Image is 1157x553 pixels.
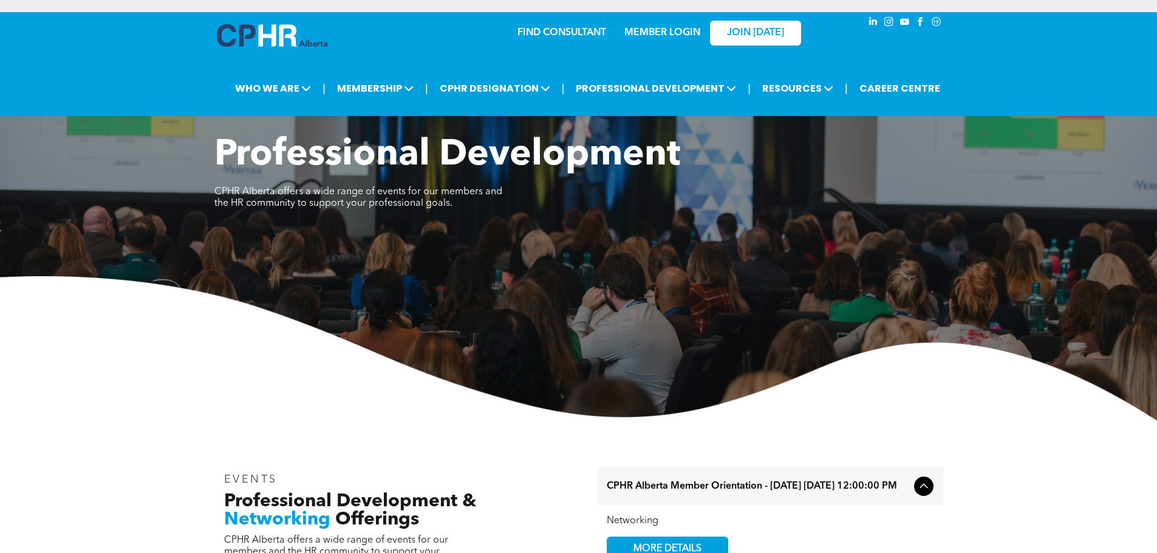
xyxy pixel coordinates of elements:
[335,511,419,529] span: Offerings
[930,15,943,32] a: Social network
[517,28,606,38] a: FIND CONSULTANT
[562,76,565,101] li: |
[323,76,326,101] li: |
[217,24,327,47] img: A blue and white logo for cp alberta
[624,28,700,38] a: MEMBER LOGIN
[333,77,417,100] span: MEMBERSHIP
[231,77,315,100] span: WHO WE ARE
[710,21,801,46] a: JOIN [DATE]
[572,77,740,100] span: PROFESSIONAL DEVELOPMENT
[856,77,944,100] a: CAREER CENTRE
[425,76,428,101] li: |
[607,515,933,527] div: Networking
[898,15,912,32] a: youtube
[436,77,554,100] span: CPHR DESIGNATION
[214,137,680,174] span: Professional Development
[607,481,909,492] span: CPHR Alberta Member Orientation - [DATE] [DATE] 12:00:00 PM
[867,15,880,32] a: linkedin
[224,474,278,485] span: EVENTS
[759,77,837,100] span: RESOURCES
[727,27,784,39] span: JOIN [DATE]
[882,15,896,32] a: instagram
[748,76,751,101] li: |
[845,76,848,101] li: |
[914,15,927,32] a: facebook
[224,492,476,511] span: Professional Development &
[224,511,330,529] span: Networking
[214,187,502,208] span: CPHR Alberta offers a wide range of events for our members and the HR community to support your p...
